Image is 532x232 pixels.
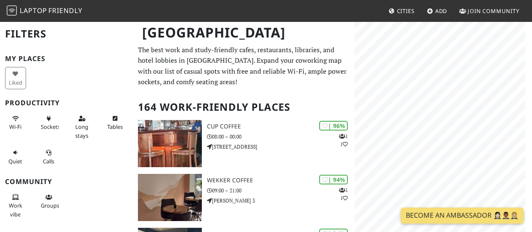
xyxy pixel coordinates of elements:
span: People working [9,202,22,218]
h3: Cup Coffee [207,123,355,130]
p: The best work and study-friendly cafes, restaurants, libraries, and hotel lobbies in [GEOGRAPHIC_... [138,45,349,88]
span: Work-friendly tables [107,123,123,131]
div: | 94% [319,175,348,184]
h1: [GEOGRAPHIC_DATA] [135,21,353,44]
button: Tables [105,112,126,134]
p: 1 1 [339,132,348,148]
span: Stable Wi-Fi [9,123,21,131]
a: Add [423,3,451,19]
img: Cup Coffee [138,120,202,167]
a: Cup Coffee | 96% 11 Cup Coffee 08:00 – 00:00 [STREET_ADDRESS] [133,120,355,167]
h3: Wekker Coffee [207,177,355,184]
button: Calls [38,146,59,168]
span: Long stays [75,123,88,139]
a: Cities [385,3,418,19]
h3: Productivity [5,99,128,107]
img: Wekker Coffee [138,174,202,221]
a: Become an Ambassador 🤵🏻‍♀️🤵🏾‍♂️🤵🏼‍♀️ [401,208,524,224]
a: Join Community [456,3,523,19]
p: [PERSON_NAME] 3 [207,197,355,205]
span: Cities [397,7,415,15]
span: Power sockets [41,123,60,131]
p: [STREET_ADDRESS] [207,143,355,151]
span: Video/audio calls [43,157,54,165]
span: Quiet [8,157,22,165]
button: Quiet [5,146,26,168]
button: Long stays [71,112,93,142]
div: | 96% [319,121,348,131]
span: Group tables [41,202,59,209]
button: Work vibe [5,190,26,221]
span: Add [435,7,447,15]
a: Wekker Coffee | 94% 11 Wekker Coffee 09:00 – 21:00 [PERSON_NAME] 3 [133,174,355,221]
button: Sockets [38,112,59,134]
p: 09:00 – 21:00 [207,187,355,195]
h2: Filters [5,21,128,47]
span: Laptop [20,6,47,15]
button: Groups [38,190,59,213]
h3: My Places [5,55,128,63]
button: Wi-Fi [5,112,26,134]
span: Friendly [48,6,82,15]
span: Join Community [468,7,519,15]
h2: 164 Work-Friendly Places [138,94,349,120]
h3: Community [5,178,128,186]
p: 1 1 [339,186,348,202]
p: 08:00 – 00:00 [207,133,355,141]
a: LaptopFriendly LaptopFriendly [7,4,82,19]
img: LaptopFriendly [7,5,17,16]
